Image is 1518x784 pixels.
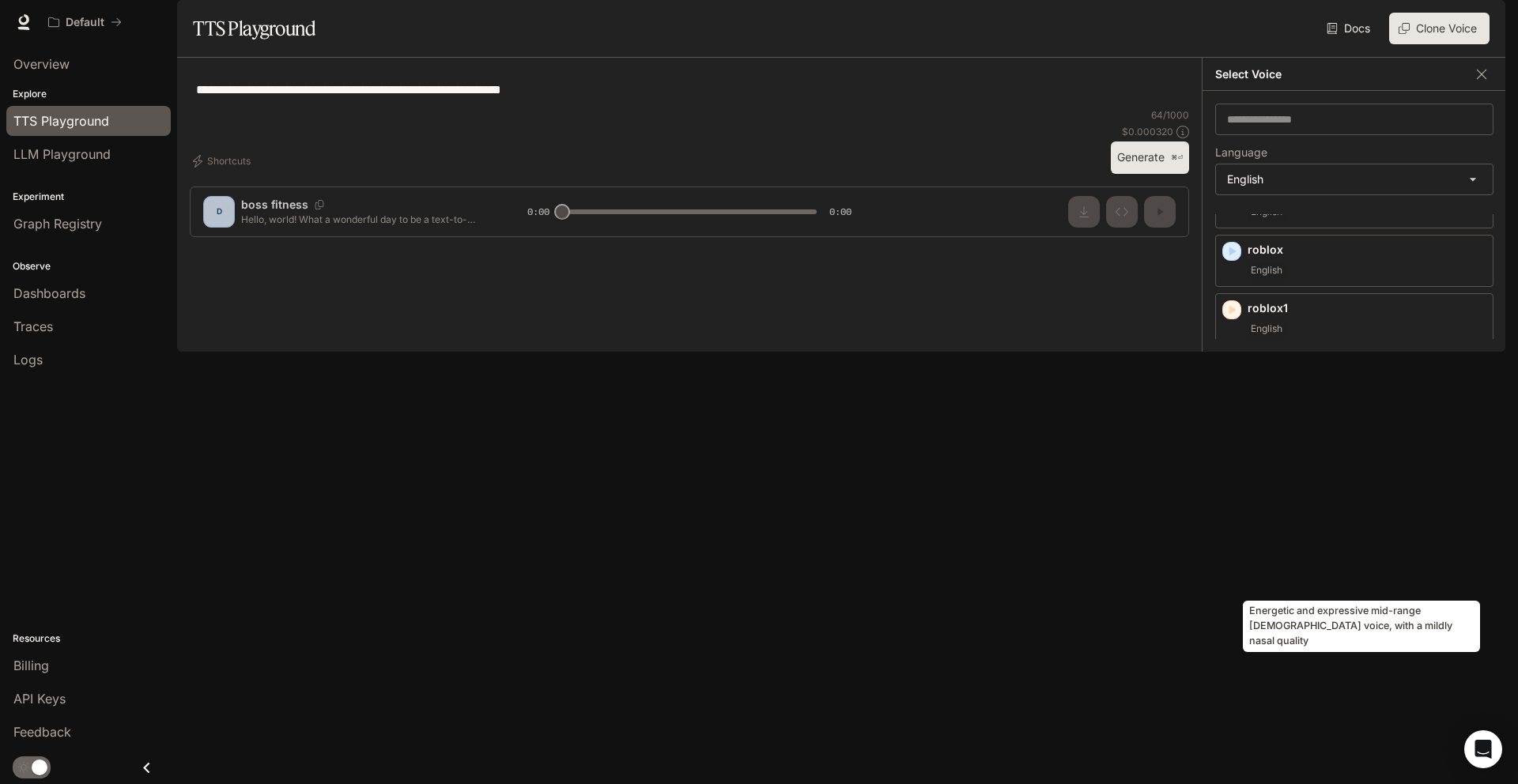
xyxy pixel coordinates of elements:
p: $ 0.000320 [1122,125,1173,138]
button: Shortcuts [190,149,257,174]
p: Default [66,16,104,29]
a: Docs [1324,13,1376,44]
p: roblox1 [1248,300,1486,316]
p: 64 / 1000 [1151,108,1189,122]
button: Generate⌘⏎ [1111,141,1189,174]
div: Open Intercom Messenger [1464,730,1502,768]
span: English [1248,261,1286,280]
p: Language [1215,147,1267,158]
p: ⌘⏎ [1171,153,1183,163]
div: English [1216,164,1493,194]
span: English [1248,319,1286,338]
h1: TTS Playground [193,13,315,44]
button: All workspaces [41,6,129,38]
p: roblox [1248,242,1486,258]
button: Clone Voice [1389,13,1490,44]
div: Energetic and expressive mid-range [DEMOGRAPHIC_DATA] voice, with a mildly nasal quality [1243,601,1480,652]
